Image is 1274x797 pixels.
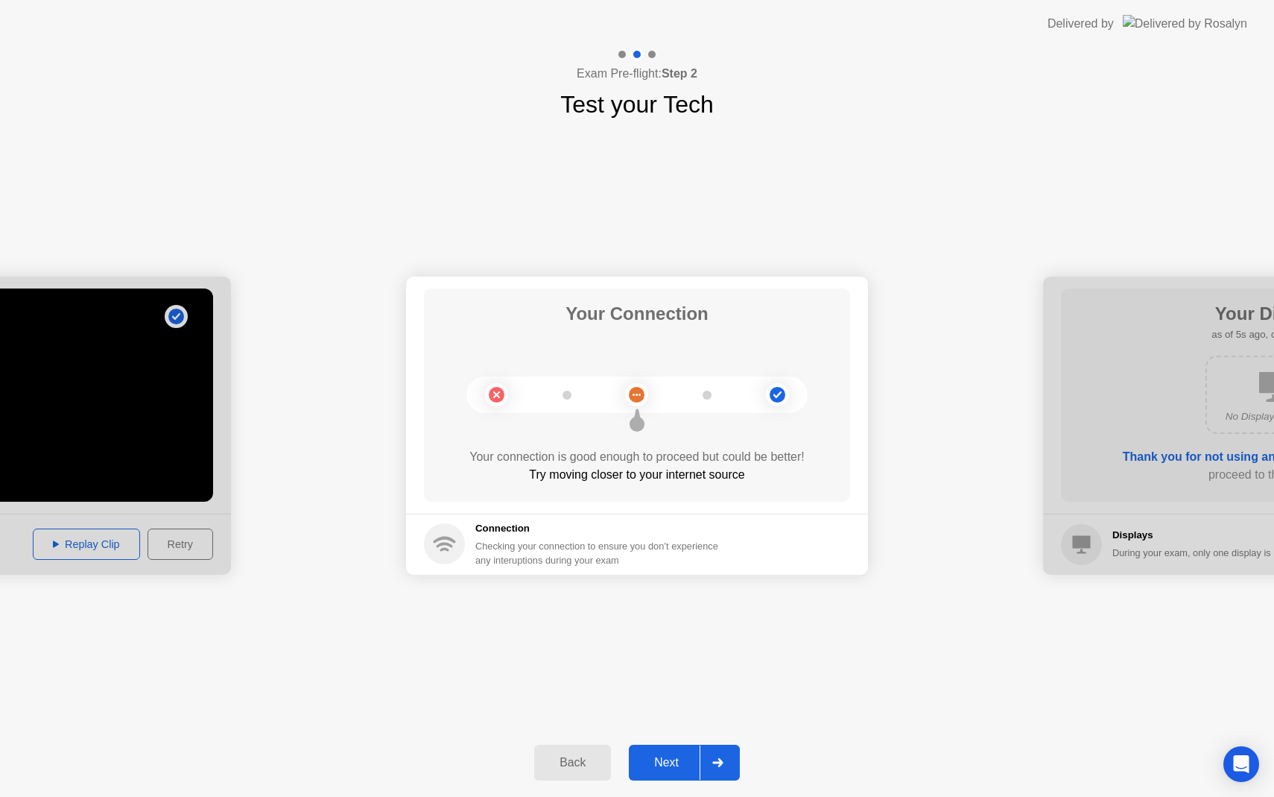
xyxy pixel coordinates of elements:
[1223,746,1259,782] div: Open Intercom Messenger
[539,756,606,769] div: Back
[633,756,700,769] div: Next
[629,745,740,781] button: Next
[424,448,850,466] div: Your connection is good enough to proceed but could be better!
[577,65,697,83] h4: Exam Pre-flight:
[1123,15,1247,32] img: Delivered by Rosalyn
[560,86,714,122] h1: Test your Tech
[662,67,697,80] b: Step 2
[475,539,727,567] div: Checking your connection to ensure you don’t experience any interuptions during your exam
[1048,15,1114,33] div: Delivered by
[424,466,850,484] div: Try moving closer to your internet source
[565,300,709,327] h1: Your Connection
[475,521,727,536] h5: Connection
[534,745,611,781] button: Back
